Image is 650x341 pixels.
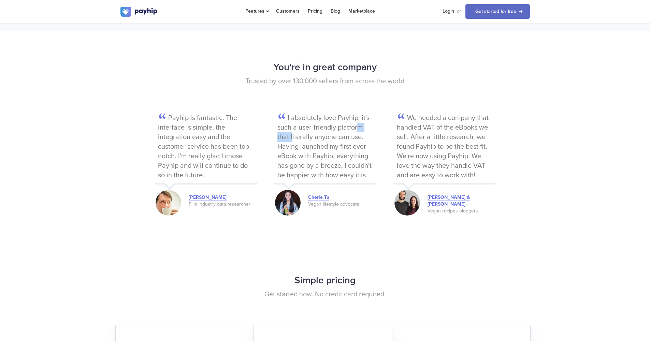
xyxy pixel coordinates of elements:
[120,58,530,76] h2: You're in great company
[156,190,181,216] img: 2.jpg
[120,7,158,17] img: logo.svg
[308,201,376,208] div: Vegan lifestyle advocate
[120,290,530,299] p: Get started now. No credit card required.
[308,194,329,201] a: Cherie Tu
[393,112,496,183] p: We needed a company that handled VAT of the eBooks we sell. After a little research, we found Pay...
[120,76,530,86] p: Trusted by over 130,000 sellers from across the world
[465,4,530,19] a: Get started for free
[275,190,301,216] img: 1.jpg
[189,201,257,208] div: Film industry data researcher
[274,112,376,183] p: I absolutely love Payhip, it's such a user-friendly platform that literally anyone can use. Havin...
[394,190,420,216] img: 3-optimised.png
[245,8,268,14] span: Features
[189,194,227,201] a: [PERSON_NAME]
[428,208,496,214] div: Vegan recipes bloggers
[120,271,530,290] h2: Simple pricing
[155,112,257,183] p: Payhip is fantastic. The interface is simple, the integration easy and the customer service has b...
[428,194,470,207] a: [PERSON_NAME] & [PERSON_NAME]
